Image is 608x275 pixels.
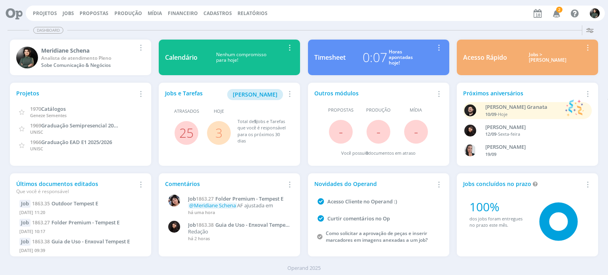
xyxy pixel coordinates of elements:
a: Produção [114,10,142,17]
div: 100% [469,198,528,216]
a: Mídia [148,10,162,17]
a: Acesso Cliente no Operand :) [327,198,397,205]
div: Nenhum compromisso para hoje! [198,52,285,63]
div: [DATE] 10:17 [19,227,142,238]
span: - [339,123,343,140]
span: 1966 [30,138,41,146]
a: Job1863.27Folder Premium - Tempest E [188,196,290,202]
span: 10/09 [485,111,496,117]
span: 19/09 [485,151,496,157]
div: Timesheet [314,53,346,62]
div: Projetos [16,89,136,97]
span: UNISC [30,146,43,152]
span: 1969 [30,122,41,129]
img: L [464,125,476,137]
div: Jobs > [PERSON_NAME] [513,52,583,63]
div: 0:07 [363,48,387,67]
div: [DATE] 09:39 [19,246,142,257]
div: Que você é responsável [16,188,136,195]
div: Sobe Comunicação & Negócios [41,62,136,69]
img: E [168,195,180,207]
span: há uma hora [188,209,215,215]
span: Geneze Sementes [30,112,66,118]
span: 1970 [30,105,41,112]
button: Relatórios [235,10,270,17]
div: Job [19,219,30,227]
span: Produção [366,107,391,114]
button: Financeiro [165,10,200,17]
div: Acesso Rápido [463,53,507,62]
div: Você possui documentos em atraso [341,150,416,157]
button: 2 [548,6,564,21]
div: Job [19,200,30,208]
span: @Meridiane Schena [189,202,236,209]
a: 1863.35Outdoor Tempest E [32,200,98,207]
button: Propostas [77,10,111,17]
a: 1970Catálogos [30,105,66,112]
span: 2 [556,7,562,13]
button: Cadastros [201,10,234,17]
div: Total de Jobs e Tarefas que você é responsável para os próximos 30 dias [237,118,286,144]
span: Graduação EAD E1 2025/2026 [41,138,112,146]
a: 1863.27Folder Premium - Tempest E [32,219,120,226]
a: [PERSON_NAME] [227,90,283,98]
a: 3 [215,124,222,141]
div: - [485,111,562,118]
button: M [589,6,600,20]
img: M [590,8,600,18]
div: Calendário [165,53,198,62]
div: - [485,131,583,138]
span: há 2 horas [188,235,210,241]
img: L [168,221,180,233]
span: - [414,123,418,140]
a: 1863.38Guia de Uso - Enxoval Tempest E [32,238,130,245]
a: MMeridiane SchenaAnalista de atendimento PlenoSobe Comunicação & Negócios [10,40,151,75]
button: Mídia [145,10,164,17]
span: [PERSON_NAME] [233,91,277,98]
img: B [464,104,476,116]
div: Últimos documentos editados [16,180,136,195]
button: Produção [112,10,144,17]
span: 1863.35 [32,200,50,207]
div: Comentários [165,180,285,188]
a: Timesheet0:07Horasapontadashoje! [308,40,449,75]
div: Horas apontadas hoje! [389,49,413,66]
a: Curtir comentários no Op [327,215,390,222]
div: Meridiane Schena [41,46,136,55]
div: Job [19,238,30,246]
a: Financeiro [168,10,198,17]
div: Outros módulos [314,89,434,97]
img: M [16,47,38,68]
a: 25 [179,124,194,141]
div: Novidades do Operand [314,180,434,188]
div: [DATE] 11:20 [19,208,142,219]
span: 0 [366,150,368,156]
span: 1863.38 [32,238,50,245]
span: Propostas [328,107,353,114]
a: Job1863.38Guia de Uso - Enxoval Tempest E [188,222,290,228]
span: Guia de Uso - Enxoval Tempest E [51,238,130,245]
span: Folder Premium - Tempest E [51,219,120,226]
span: Cadastros [203,10,232,17]
a: Jobs [63,10,74,17]
span: Outdoor Tempest E [51,200,98,207]
span: 5 [254,118,256,124]
span: Dashboard [33,27,63,34]
div: Próximos aniversários [463,89,583,97]
p: AF ajustada em [188,203,290,209]
a: 1966Graduação EAD E1 2025/2026 [30,138,112,146]
span: Sexta-feira [498,131,520,137]
span: Mídia [410,107,422,114]
span: Hoje [214,108,224,115]
span: Folder Premium - Tempest E [215,195,283,202]
button: [PERSON_NAME] [227,89,283,100]
a: Como solicitar a aprovação de peças e inserir marcadores em imagens anexadas a um job? [326,230,427,243]
span: UNISC [30,129,43,135]
img: C [464,144,476,156]
div: Luana da Silva de Andrade [485,123,583,131]
a: 1969Graduação Semipresencial 2025/2026 [30,121,132,129]
span: Atrasados [174,108,199,115]
div: Jobs concluídos no prazo [463,180,583,188]
span: 1863.27 [196,195,214,202]
span: Hoje [498,111,507,117]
